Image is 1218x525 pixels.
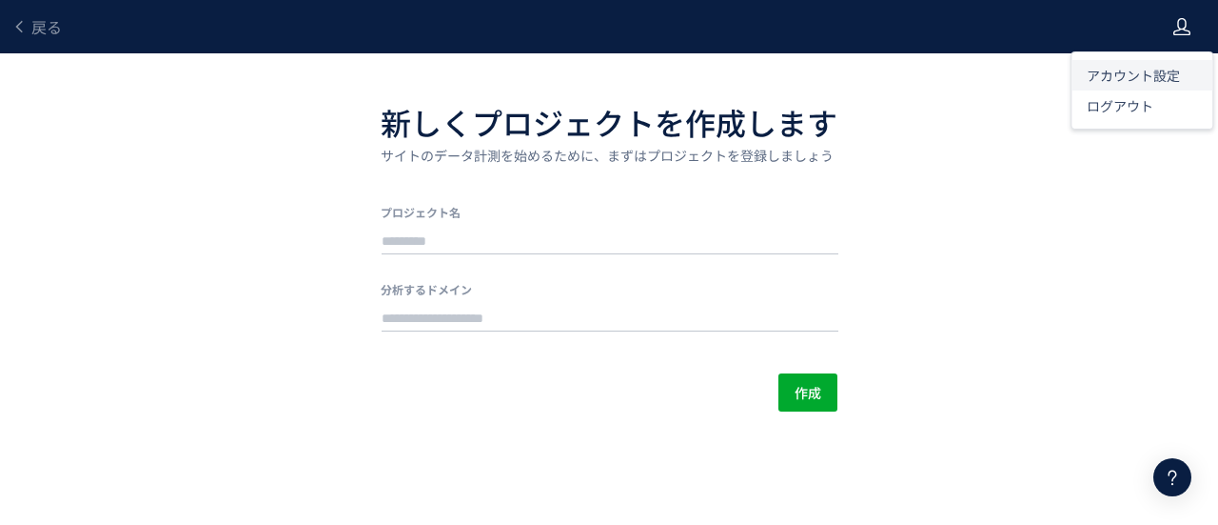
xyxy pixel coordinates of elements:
p: サイトのデータ計測を始めるために、まずはプロジェクトを登録しましょう [381,145,837,166]
span: 戻る [31,15,62,38]
span: ログアウト [1087,96,1153,115]
label: プロジェクト名 [381,204,837,220]
label: 分析するドメイン [381,281,837,297]
span: アカウント設定 [1087,66,1180,85]
h1: 新しくプロジェクトを作成します [381,99,837,145]
span: 作成 [795,374,821,412]
button: 作成 [778,374,837,412]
